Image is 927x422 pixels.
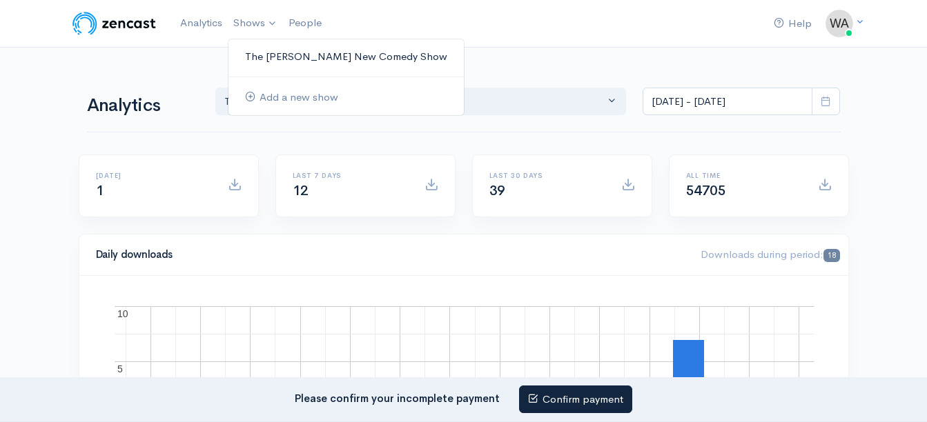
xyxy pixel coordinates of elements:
text: 5 [117,363,123,374]
span: 1 [96,182,104,199]
span: 39 [489,182,505,199]
a: Confirm payment [519,385,632,414]
span: Downloads during period: [701,248,839,261]
a: People [283,8,327,38]
button: The Shelia New Comedy Sho... [215,88,627,116]
strong: Please confirm your incomplete payment [295,391,500,404]
a: Analytics [175,8,228,38]
h6: All time [686,172,801,179]
h6: Last 7 days [293,172,408,179]
h6: Last 30 days [489,172,605,179]
h1: Analytics [87,96,199,116]
span: 18 [823,249,839,262]
a: Add a new show [228,86,464,110]
input: analytics date range selector [643,88,812,116]
h4: Daily downloads [96,249,685,261]
span: 54705 [686,182,726,199]
a: Help [768,9,817,39]
span: 12 [293,182,309,199]
a: The [PERSON_NAME] New Comedy Show [228,45,464,69]
img: ZenCast Logo [70,10,158,37]
text: 10 [117,308,128,319]
ul: Shows [228,39,465,116]
a: Shows [228,8,283,39]
img: ... [826,10,853,37]
h6: [DATE] [96,172,211,179]
div: The [PERSON_NAME] New Comedy Sho... [224,94,605,110]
